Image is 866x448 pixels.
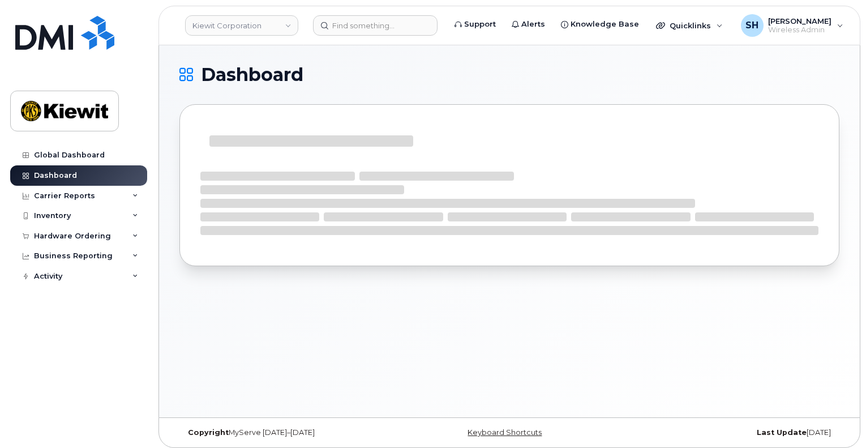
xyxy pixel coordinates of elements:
a: Keyboard Shortcuts [468,428,542,437]
span: Dashboard [201,66,303,83]
strong: Last Update [757,428,807,437]
div: MyServe [DATE]–[DATE] [179,428,400,437]
strong: Copyright [188,428,229,437]
div: [DATE] [619,428,839,437]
